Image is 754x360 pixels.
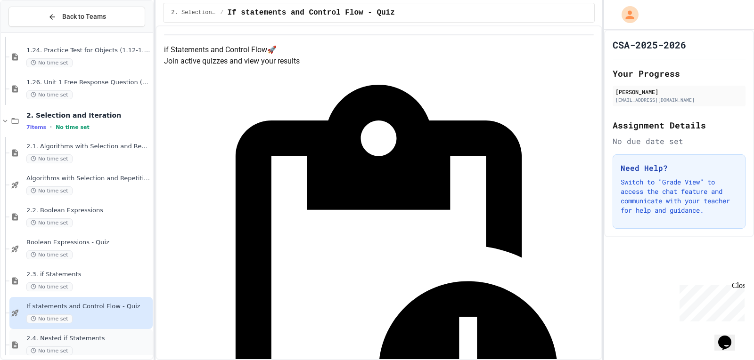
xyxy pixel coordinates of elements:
[26,218,73,227] span: No time set
[26,175,151,183] span: Algorithms with Selection and Repetition - Topic 2.1
[26,154,73,163] span: No time set
[26,346,73,355] span: No time set
[26,335,151,343] span: 2.4. Nested if Statements
[621,177,738,215] p: Switch to "Grade View" to access the chat feature and communicate with your teacher for help and ...
[220,9,223,16] span: /
[615,96,743,104] div: [EMAIL_ADDRESS][DOMAIN_NAME]
[4,4,65,60] div: Chat with us now!Close
[26,186,73,195] span: No time set
[171,9,216,16] span: 2. Selection and Iteration
[26,79,151,87] span: 1.26. Unit 1 Free Response Question (FRQ) Practice
[26,143,151,151] span: 2.1. Algorithms with Selection and Repetition
[613,67,746,80] h2: Your Progress
[164,56,593,67] p: Join active quizzes and view your results
[613,136,746,147] div: No due date set
[26,250,73,259] span: No time set
[621,162,738,174] h3: Need Help?
[714,322,745,351] iframe: chat widget
[613,38,686,51] h1: CSA-2025-2026
[62,12,106,22] span: Back to Teams
[26,58,73,67] span: No time set
[676,281,745,321] iframe: chat widget
[26,111,151,120] span: 2. Selection and Iteration
[26,239,151,247] span: Boolean Expressions - Quiz
[26,271,151,279] span: 2.3. if Statements
[50,123,52,131] span: •
[612,4,641,25] div: My Account
[26,207,151,215] span: 2.2. Boolean Expressions
[26,90,73,99] span: No time set
[56,124,90,130] span: No time set
[228,7,395,18] span: If statements and Control Flow - Quiz
[26,124,46,130] span: 7 items
[8,7,145,27] button: Back to Teams
[164,44,593,56] h4: if Statements and Control Flow 🚀
[26,314,73,323] span: No time set
[26,282,73,291] span: No time set
[615,88,743,96] div: [PERSON_NAME]
[26,47,151,55] span: 1.24. Practice Test for Objects (1.12-1.14)
[26,303,151,311] span: If statements and Control Flow - Quiz
[613,119,746,132] h2: Assignment Details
